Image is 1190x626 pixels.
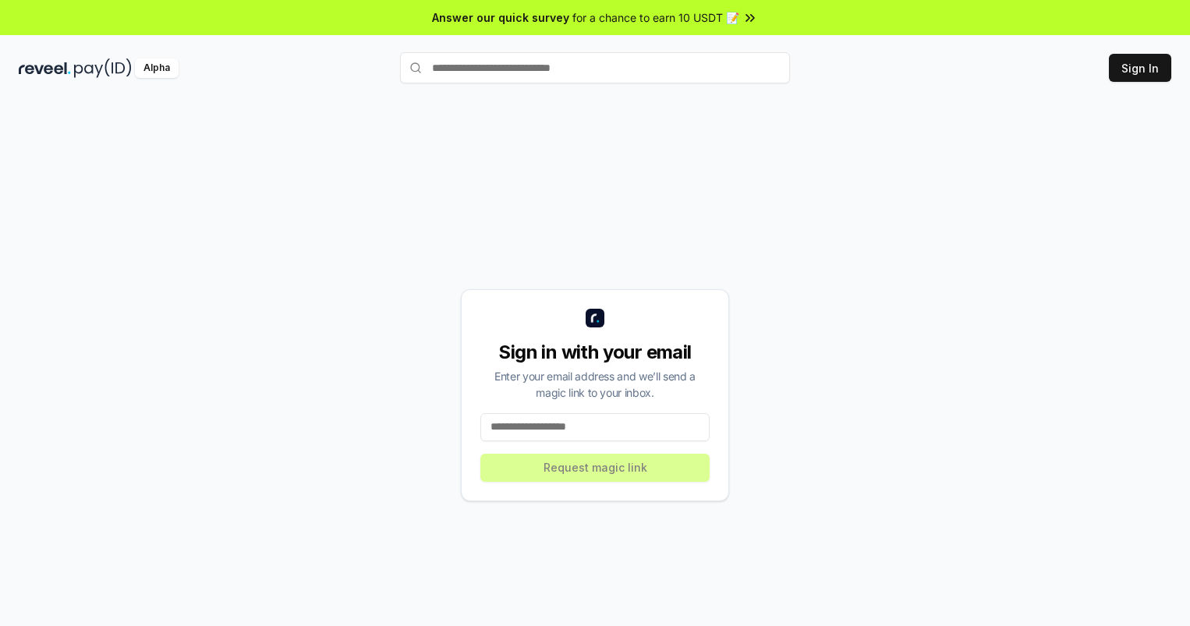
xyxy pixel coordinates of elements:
div: Alpha [135,58,179,78]
div: Enter your email address and we’ll send a magic link to your inbox. [480,368,710,401]
img: reveel_dark [19,58,71,78]
span: for a chance to earn 10 USDT 📝 [572,9,739,26]
button: Sign In [1109,54,1171,82]
span: Answer our quick survey [432,9,569,26]
div: Sign in with your email [480,340,710,365]
img: logo_small [586,309,604,327]
img: pay_id [74,58,132,78]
